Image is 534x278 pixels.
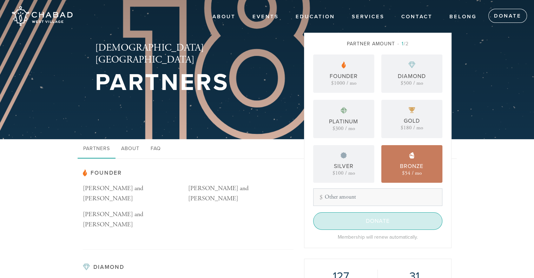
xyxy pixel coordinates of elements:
[188,183,294,204] p: [PERSON_NAME] and [PERSON_NAME]
[340,107,347,114] img: pp-platinum.svg
[409,107,415,113] img: pp-gold.svg
[409,152,415,159] img: pp-bronze.svg
[402,41,404,47] span: 1
[313,233,442,241] div: Membership will renew automatically.
[313,40,442,47] div: Partner Amount
[401,80,423,86] div: $500 / mo
[83,264,294,271] h3: Diamond
[330,72,358,80] div: Founder
[404,117,420,125] div: Gold
[290,10,340,24] a: EDUCATION
[398,72,426,80] div: Diamond
[401,125,423,130] div: $180 / mo
[83,209,188,230] p: [PERSON_NAME] and [PERSON_NAME]
[444,10,482,24] a: Belong
[83,264,90,271] img: pp-diamond.svg
[332,126,355,131] div: $300 / mo
[207,10,241,24] a: About
[145,139,166,159] a: FAQ
[332,170,355,176] div: $100 / mo
[116,139,145,159] a: About
[83,169,294,176] h3: Founder
[313,212,442,230] input: Donate
[83,169,87,176] img: pp-partner.svg
[331,80,356,86] div: $1000 / mo
[488,9,527,23] a: Donate
[408,62,415,69] img: pp-diamond.svg
[95,42,281,66] h2: [DEMOGRAPHIC_DATA][GEOGRAPHIC_DATA]
[347,10,390,24] a: Services
[397,41,409,47] span: /2
[342,62,346,69] img: pp-partner.svg
[247,10,284,24] a: Events
[95,71,281,94] h1: Partners
[402,170,422,176] div: $54 / mo
[11,4,73,29] img: Chabad%20West%20Village.png
[396,10,438,24] a: Contact
[334,162,354,170] div: Silver
[78,139,116,159] a: Partners
[313,188,442,206] input: Other amount
[83,183,188,204] p: [PERSON_NAME] and [PERSON_NAME]
[341,152,347,159] img: pp-silver.svg
[400,162,423,170] div: Bronze
[329,117,358,126] div: Platinum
